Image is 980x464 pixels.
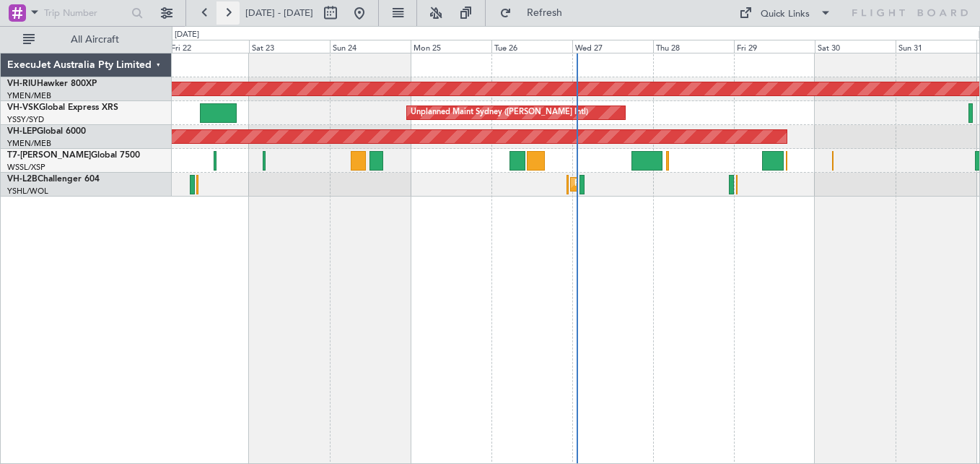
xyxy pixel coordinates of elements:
[7,114,44,125] a: YSSY/SYD
[896,40,976,53] div: Sun 31
[7,90,51,101] a: YMEN/MEB
[815,40,896,53] div: Sat 30
[761,7,810,22] div: Quick Links
[732,1,839,25] button: Quick Links
[7,151,140,160] a: T7-[PERSON_NAME]Global 7500
[7,186,48,197] a: YSHL/WOL
[574,173,742,195] div: Planned Maint Sydney ([PERSON_NAME] Intl)
[7,80,37,88] span: VH-RIU
[7,151,91,160] span: T7-[PERSON_NAME]
[44,2,127,24] input: Trip Number
[7,103,39,112] span: VH-VSK
[330,40,411,53] div: Sun 24
[515,8,575,18] span: Refresh
[653,40,734,53] div: Thu 28
[7,138,51,149] a: YMEN/MEB
[245,7,313,20] span: [DATE] - [DATE]
[7,127,86,136] a: VH-LEPGlobal 6000
[175,29,199,41] div: [DATE]
[38,35,152,45] span: All Aircraft
[7,175,100,184] a: VH-L2BChallenger 604
[572,40,653,53] div: Wed 27
[493,1,579,25] button: Refresh
[249,40,330,53] div: Sat 23
[734,40,815,53] div: Fri 29
[7,175,38,184] span: VH-L2B
[7,103,118,112] a: VH-VSKGlobal Express XRS
[7,127,37,136] span: VH-LEP
[411,102,588,124] div: Unplanned Maint Sydney ([PERSON_NAME] Intl)
[491,40,572,53] div: Tue 26
[411,40,491,53] div: Mon 25
[7,162,45,173] a: WSSL/XSP
[7,80,97,88] a: VH-RIUHawker 800XP
[168,40,249,53] div: Fri 22
[16,28,157,51] button: All Aircraft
